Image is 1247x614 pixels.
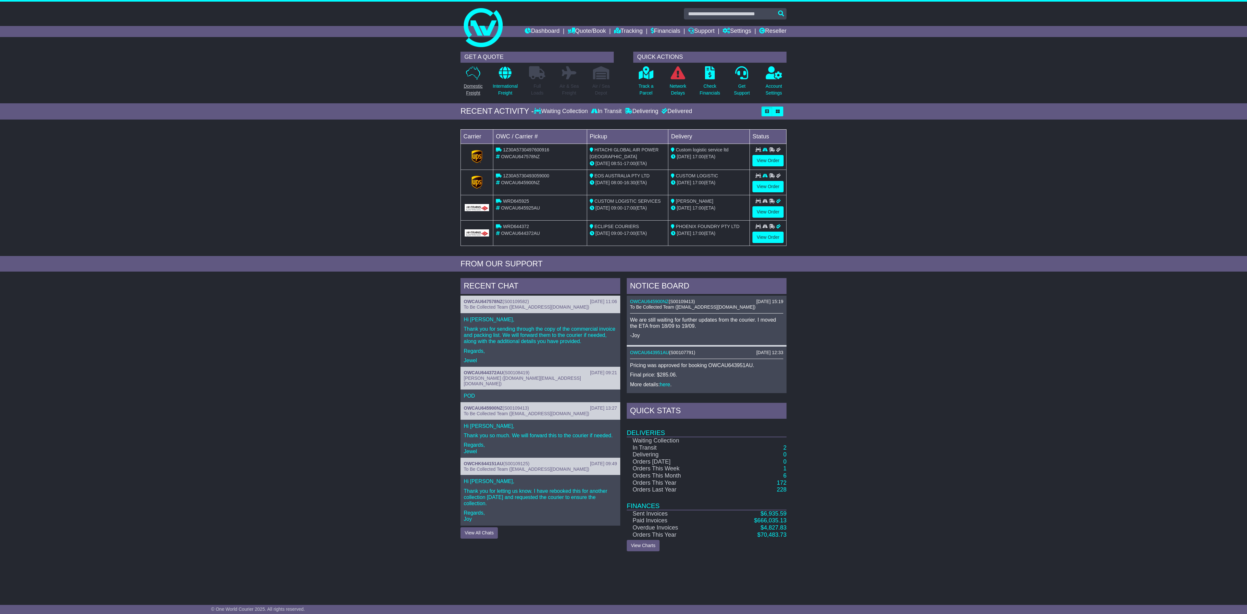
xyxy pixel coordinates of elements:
td: Orders This Week [627,465,720,472]
span: 70,483.73 [761,531,787,538]
td: Deliveries [627,420,787,437]
span: S00109413 [670,299,694,304]
div: Delivering [623,108,660,115]
span: To Be Collected Team ([EMAIL_ADDRESS][DOMAIN_NAME]) [464,304,589,310]
td: Paid Invoices [627,517,720,524]
div: In Transit [589,108,623,115]
p: Track a Parcel [638,83,653,96]
span: EOS AUSTRALIA PTY LTD [595,173,650,178]
a: 0 [783,451,787,458]
a: OWCAU645900NZ [464,405,503,411]
a: OWCHK644151AU [464,461,503,466]
span: OWCAU644372AU [501,231,540,236]
td: Pickup [587,129,668,144]
a: Reseller [759,26,787,37]
a: 0 [783,458,787,465]
span: 666,035.13 [757,517,787,524]
span: [DATE] [677,180,691,185]
p: Regards, Jewel [464,442,617,454]
td: Orders Last Year [627,486,720,493]
td: Sent Invoices [627,510,720,518]
img: GetCarrierServiceLogo [472,176,483,189]
a: AccountSettings [765,66,783,100]
p: Air / Sea Depot [592,83,610,96]
span: HITACHI GLOBAL AIR POWER [GEOGRAPHIC_DATA] [590,147,659,159]
div: [DATE] 11:06 [590,299,617,304]
p: Thank you for letting us know. I have rebooked this for another collection [DATE] and requested t... [464,488,617,507]
span: 17:00 [692,231,704,236]
a: OWCAU643951AU [630,350,669,355]
div: [DATE] 15:19 [756,299,783,304]
img: GetCarrierServiceLogo [465,229,489,237]
div: [DATE] 13:27 [590,405,617,411]
td: Orders This Year [627,531,720,539]
img: GetCarrierServiceLogo [472,150,483,163]
p: POD [464,393,617,399]
a: OWCAU645900NZ [630,299,669,304]
td: Delivery [668,129,750,144]
span: S00108419 [505,370,528,375]
span: 16:30 [624,180,635,185]
span: S00109125 [505,461,528,466]
a: View Order [752,206,784,218]
td: Orders This Year [627,480,720,487]
span: OWCAU645925AU [501,205,540,211]
a: OWCAU644372AU [464,370,503,375]
div: [DATE] 12:33 [756,350,783,355]
a: Tracking [614,26,643,37]
div: Delivered [660,108,692,115]
td: In Transit [627,444,720,452]
p: Thank you so much. We will forward this to the courier if needed. [464,432,617,439]
div: ( ) [630,350,783,355]
p: Thank you for sending through the copy of the commercial invoice and packing list. We will forwar... [464,326,617,345]
p: Final price: $285.06. [630,372,783,378]
a: DomesticFreight [463,66,483,100]
a: Settings [723,26,751,37]
p: Full Loads [529,83,545,96]
div: (ETA) [671,153,747,160]
a: 2 [783,444,787,451]
a: 1 [783,465,787,472]
div: (ETA) [671,179,747,186]
a: $4,827.83 [761,524,787,531]
span: [DATE] [596,180,610,185]
span: ECLIPSE COURIERS [595,224,639,229]
p: Get Support [734,83,750,96]
span: [PERSON_NAME] ([DOMAIN_NAME][EMAIL_ADDRESS][DOMAIN_NAME]) [464,376,581,386]
span: [DATE] [596,231,610,236]
div: ( ) [464,299,617,304]
p: Hi [PERSON_NAME], [464,316,617,323]
a: View Charts [627,540,660,551]
td: Status [750,129,787,144]
span: CUSTOM LOGISTIC [676,173,718,178]
a: View Order [752,155,784,166]
a: Support [688,26,714,37]
div: Quick Stats [627,403,787,420]
td: Carrier [461,129,493,144]
span: 08:51 [611,161,623,166]
a: NetworkDelays [669,66,686,100]
p: Pricing was approved for booking OWCAU643951AU. [630,362,783,368]
span: To Be Collected Team ([EMAIL_ADDRESS][DOMAIN_NAME]) [464,467,589,472]
span: CUSTOM LOGISTIC SERVICES [595,198,661,204]
span: WRD644372 [503,224,529,229]
a: Dashboard [525,26,560,37]
a: View Order [752,181,784,192]
span: To Be Collected Team ([EMAIL_ADDRESS][DOMAIN_NAME]) [630,304,755,310]
img: GetCarrierServiceLogo [465,204,489,211]
td: OWC / Carrier # [493,129,587,144]
span: OWCAU645900NZ [501,180,540,185]
span: S00109582 [504,299,528,304]
td: Finances [627,493,787,510]
div: ( ) [464,405,617,411]
a: $70,483.73 [757,531,787,538]
span: © One World Courier 2025. All rights reserved. [211,607,305,612]
a: InternationalFreight [492,66,518,100]
span: 17:00 [692,205,704,211]
a: View Order [752,232,784,243]
a: Quote/Book [568,26,606,37]
span: 08:00 [611,180,623,185]
p: Network Delays [670,83,686,96]
p: More details: . [630,381,783,388]
span: [DATE] [596,161,610,166]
